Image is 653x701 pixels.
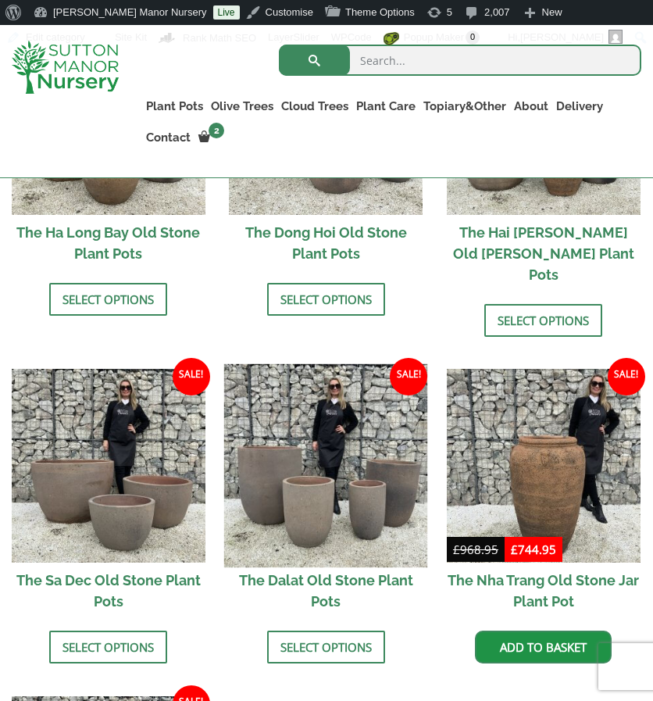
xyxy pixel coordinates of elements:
h2: The Dalat Old Stone Plant Pots [229,563,423,619]
h2: The Nha Trang Old Stone Jar Plant Pot [447,563,641,619]
a: Topiary&Other [419,95,510,117]
input: Search... [279,45,641,76]
a: 2 [194,127,229,148]
bdi: 968.95 [453,542,498,557]
img: The Dalat Old Stone Plant Pots [224,364,427,567]
a: Popup Maker [378,25,486,50]
bdi: 744.95 [511,542,556,557]
h2: The Hai [PERSON_NAME] Old [PERSON_NAME] Plant Pots [447,215,641,292]
img: The Nha Trang Old Stone Jar Plant Pot [447,369,641,563]
img: logo [12,41,119,94]
span: 2 [209,123,224,138]
a: Select options for “The Hai Phong Old Stone Plant Pots” [484,304,602,337]
span: Sale! [608,358,645,395]
a: Plant Pots [142,95,207,117]
a: WPCode [326,25,378,50]
a: About [510,95,552,117]
a: Select options for “The Dong Hoi Old Stone Plant Pots” [267,283,385,316]
a: Contact [142,127,194,148]
span: 0 [466,30,480,45]
span: [PERSON_NAME] [520,31,604,43]
h2: The Ha Long Bay Old Stone Plant Pots [12,215,205,271]
span: Rank Math SEO [183,32,256,44]
a: Sale! The Dalat Old Stone Plant Pots [229,369,423,619]
span: Site Kit [115,31,147,43]
span: £ [453,542,460,557]
img: The Sa Dec Old Stone Plant Pots [12,369,205,563]
a: Hi, [502,25,629,50]
span: Sale! [173,358,210,395]
a: Delivery [552,95,607,117]
a: Add to basket: “The Nha Trang Old Stone Jar Plant Pot” [475,631,612,663]
h2: The Sa Dec Old Stone Plant Pots [12,563,205,619]
span: Sale! [390,358,427,395]
a: Cloud Trees [277,95,352,117]
a: Select options for “The Sa Dec Old Stone Plant Pots” [49,631,167,663]
a: Rank Math Dashboard [153,25,262,50]
a: LayerSlider [262,25,326,50]
a: Select options for “The Dalat Old Stone Plant Pots” [267,631,385,663]
a: Select options for “The Ha Long Bay Old Stone Plant Pots” [49,283,167,316]
a: Sale! The Nha Trang Old Stone Jar Plant Pot [447,369,641,619]
a: Plant Care [352,95,419,117]
span: £ [511,542,518,557]
a: Live [213,5,240,20]
a: Sale! The Sa Dec Old Stone Plant Pots [12,369,205,619]
h2: The Dong Hoi Old Stone Plant Pots [229,215,423,271]
a: Olive Trees [207,95,277,117]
